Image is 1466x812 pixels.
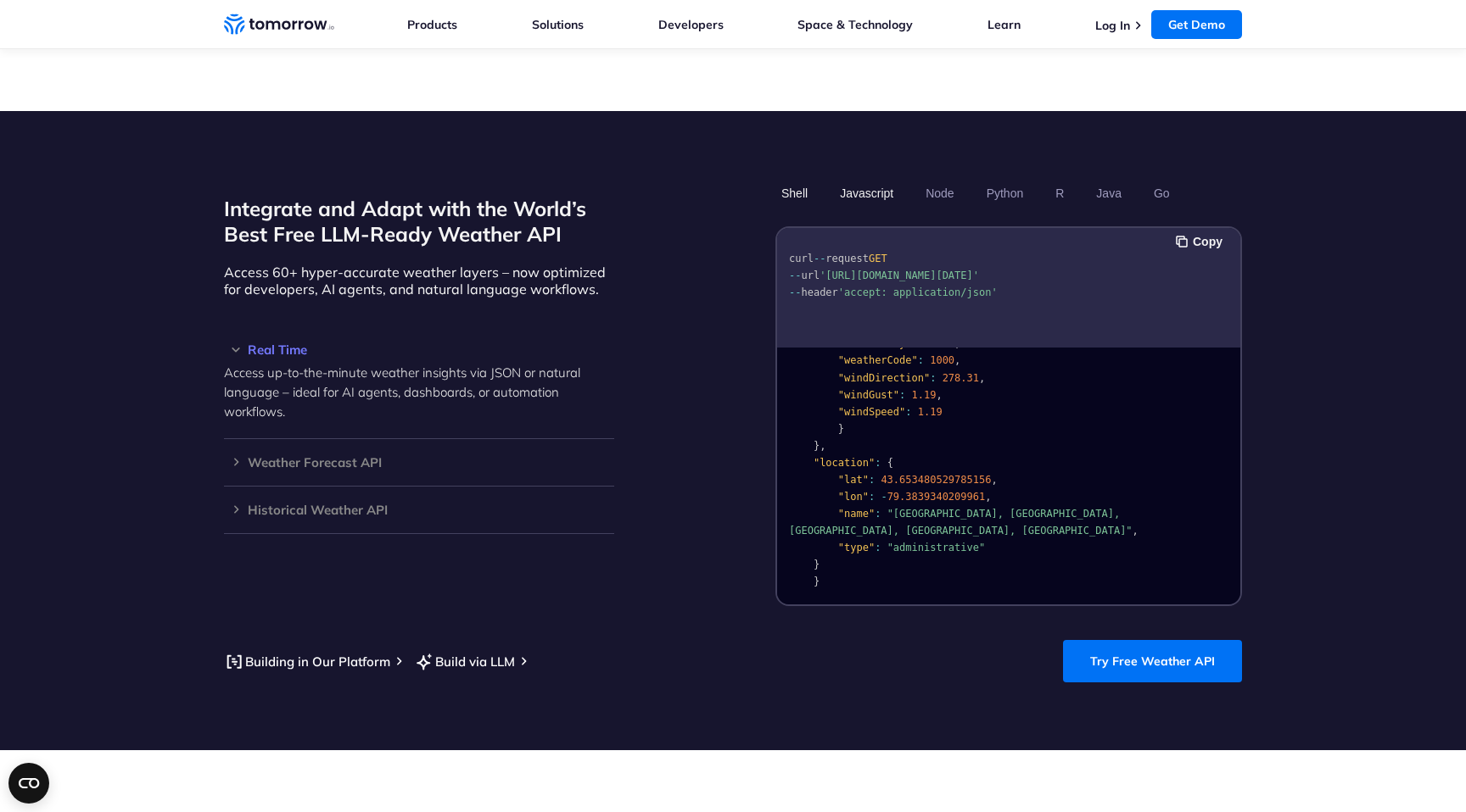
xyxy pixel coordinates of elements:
span: curl [789,253,814,264]
span: } [814,559,820,570]
span: header [801,286,837,298]
a: Solutions [532,17,584,32]
span: "windSpeed" [838,406,905,418]
a: Home link [224,12,334,37]
span: -- [789,286,801,298]
span: , [820,440,825,452]
span: 278.31 [943,372,979,384]
button: R [1049,179,1070,208]
span: "windDirection" [838,372,930,384]
button: Go [1148,179,1176,208]
span: , [936,389,942,401]
span: { [887,457,893,469]
span: 1000 [930,354,954,366]
span: 1.19 [918,406,943,418]
h2: Integrate and Adapt with the World’s Best Free LLM-Ready Weather API [224,196,614,247]
span: - [881,491,887,503]
a: Products [407,17,457,32]
span: } [838,423,844,435]
span: , [991,474,997,486]
span: "[GEOGRAPHIC_DATA], [GEOGRAPHIC_DATA], [GEOGRAPHIC_DATA], [GEOGRAPHIC_DATA], [GEOGRAPHIC_DATA]" [789,508,1133,537]
span: '[URL][DOMAIN_NAME][DATE]' [820,270,979,281]
button: Open CMP widget [8,763,49,804]
span: : [875,542,881,553]
span: -- [789,270,801,281]
span: 'accept: application/json' [838,286,998,298]
a: Developers [658,17,724,32]
span: , [1133,525,1139,537]
span: "administrative" [887,542,986,553]
button: Java [1090,179,1127,208]
span: "type" [838,542,875,553]
span: "weatherCode" [838,354,918,366]
span: } [814,576,820,587]
span: : [905,406,911,418]
span: 79.3839340209961 [887,491,986,503]
span: -- [814,253,825,264]
span: GET [869,253,887,264]
span: } [814,440,820,452]
span: : [899,389,905,401]
h3: Weather Forecast API [224,456,614,469]
span: : [875,508,881,520]
span: , [979,372,985,384]
button: Python [981,179,1030,208]
a: Log In [1095,18,1130,33]
a: Learn [988,17,1021,32]
a: Build via LLM [414,651,515,672]
p: Access 60+ hyper-accurate weather layers – now optimized for developers, AI agents, and natural l... [224,264,614,298]
h3: Historical Weather API [224,503,614,516]
button: Node [920,179,960,208]
span: "lon" [838,491,869,503]
p: Access up-to-the-minute weather insights via JSON or natural language – ideal for AI agents, dash... [224,363,614,421]
span: 43.653480529785156 [881,474,991,486]
span: : [869,474,875,486]
span: url [801,270,820,281]
span: "windGust" [838,389,899,401]
button: Copy [1176,232,1228,251]
button: Javascript [834,179,899,208]
span: "name" [838,508,875,520]
span: 1.19 [912,389,937,401]
span: "location" [814,457,875,469]
span: request [825,253,869,264]
span: , [954,354,960,366]
a: Building in Our Platform [224,651,390,672]
span: : [930,372,936,384]
a: Try Free Weather API [1063,640,1242,682]
span: : [875,457,881,469]
a: Get Demo [1151,10,1242,39]
span: : [869,491,875,503]
span: "lat" [838,474,869,486]
button: Shell [775,179,814,208]
h3: Real Time [224,343,614,356]
span: : [918,354,924,366]
a: Space & Technology [797,17,913,32]
span: , [985,491,991,503]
